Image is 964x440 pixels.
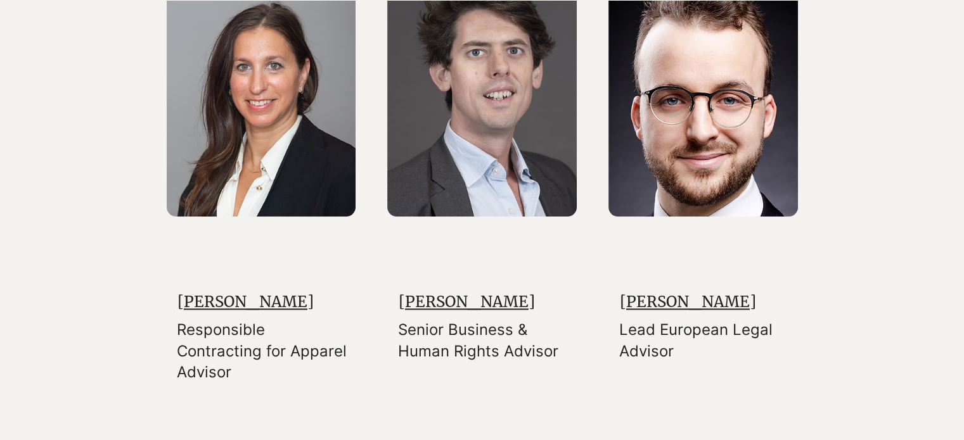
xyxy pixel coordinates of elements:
a: [PERSON_NAME] [177,292,314,311]
p: Lead European Legal Advisor [619,319,790,361]
p: Senior Business & Human Rights Advisor [398,319,569,361]
a: [PERSON_NAME] [399,292,535,311]
a: [PERSON_NAME] [620,292,756,311]
p: Responsible Contracting for Apparel Advisor [177,319,347,383]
